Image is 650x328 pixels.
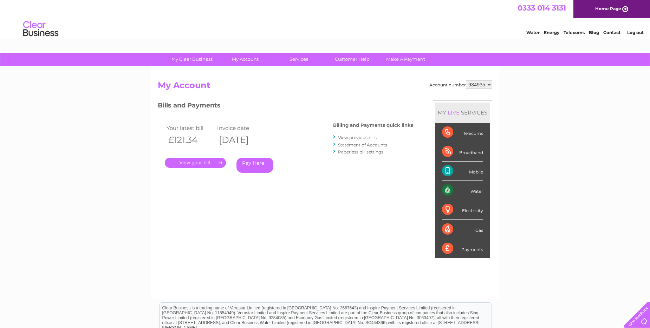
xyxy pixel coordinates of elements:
[603,30,620,35] a: Contact
[338,135,377,140] a: View previous bills
[163,53,221,66] a: My Clear Business
[442,123,483,142] div: Telecoms
[323,53,381,66] a: Customer Help
[442,200,483,219] div: Electricity
[442,162,483,181] div: Mobile
[160,4,492,34] div: Clear Business is a trading name of Verastar Limited (registered in [GEOGRAPHIC_DATA] No. 3667643...
[216,53,274,66] a: My Account
[158,80,492,94] h2: My Account
[526,30,540,35] a: Water
[215,123,266,133] td: Invoice date
[446,109,461,116] div: LIVE
[518,4,566,12] a: 0333 014 3131
[165,123,215,133] td: Your latest bill
[165,158,226,168] a: .
[338,149,383,155] a: Paperless bill settings
[429,80,492,89] div: Account number
[377,53,435,66] a: Make A Payment
[215,133,266,147] th: [DATE]
[270,53,328,66] a: Services
[627,30,644,35] a: Log out
[338,142,387,147] a: Statement of Accounts
[165,133,215,147] th: £121.34
[442,220,483,239] div: Gas
[442,142,483,162] div: Broadband
[23,18,59,40] img: logo.png
[564,30,585,35] a: Telecoms
[442,239,483,258] div: Payments
[544,30,559,35] a: Energy
[435,103,490,123] div: MY SERVICES
[442,181,483,200] div: Water
[236,158,273,173] a: Pay Here
[333,123,413,128] h4: Billing and Payments quick links
[158,100,413,113] h3: Bills and Payments
[589,30,599,35] a: Blog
